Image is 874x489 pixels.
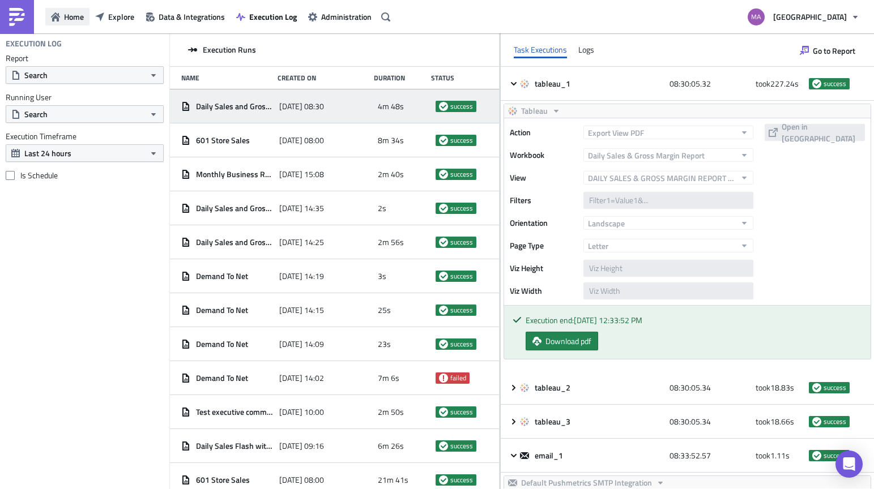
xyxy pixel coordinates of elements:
span: success [439,475,448,484]
label: Filters [510,192,578,209]
button: Home [45,8,89,25]
div: Duration [374,74,425,82]
span: success [450,407,473,417]
div: 08:30:05.34 [670,378,749,398]
button: DAILY SALES & GROSS MARGIN REPORT - YDAY/WTD [583,171,753,185]
span: Monthly Business Review Detail [196,169,274,179]
span: [DATE] 14:02 [279,373,324,383]
span: 21m 41s [378,475,408,485]
span: failed [439,374,448,383]
div: Execution end: [DATE] 12:33:52 PM [526,314,862,326]
span: success [450,475,473,484]
span: [DATE] 08:00 [279,135,324,145]
span: Demand To Net [196,373,248,383]
div: took 227.24 s [756,74,804,94]
span: success [450,272,473,281]
span: Demand To Net [196,271,248,281]
div: Task Executions [514,41,567,58]
button: Search [6,105,164,123]
a: click this link. [164,29,210,38]
span: [DATE] 14:09 [279,339,324,349]
span: 2s [378,203,386,213]
span: success [439,441,448,451]
p: Good Morning, [5,5,338,14]
span: success [450,102,473,111]
span: Letter [588,240,608,252]
span: success [439,238,448,247]
button: Data & Integrations [140,8,231,25]
span: [GEOGRAPHIC_DATA] [773,11,847,23]
button: Export View PDF [583,126,753,139]
span: success [812,383,821,392]
span: 2m 40s [378,169,404,179]
span: Daily Sales and Gross Margin Report [196,237,274,247]
span: Demand To Net [196,339,248,349]
span: 25s [378,305,391,315]
p: To view this report in [GEOGRAPHIC_DATA], [5,29,338,38]
span: [DATE] 15:08 [279,169,324,179]
span: 7m 6s [378,373,399,383]
span: failed [450,374,466,383]
span: success [439,340,448,349]
a: Administration [302,8,377,25]
span: 3s [378,271,386,281]
span: Administration [321,11,372,23]
span: success [812,451,821,460]
span: Execution Log [249,11,297,23]
label: Viz Height [510,260,578,277]
span: 8m 34s [378,135,404,145]
span: Demand To Net [196,305,248,315]
span: Data & Integrations [159,11,225,23]
span: [DATE] 08:30 [279,101,324,111]
button: Explore [89,8,140,25]
span: Download pdf [545,335,591,347]
span: success [824,451,846,460]
span: 4m 48s [378,101,404,111]
button: Daily Sales & Gross Margin Report [583,148,753,162]
span: success [439,306,448,315]
span: 6m 26s [378,441,404,451]
button: [GEOGRAPHIC_DATA] [741,5,866,29]
label: Viz Width [510,282,578,299]
span: [DATE] 14:19 [279,271,324,281]
body: Rich Text Area. Press ALT-0 for help. [5,5,338,38]
span: Daily Sales and Gross Margin Report [196,203,274,213]
h4: Execution Log [6,38,62,49]
label: Execution Timeframe [6,131,164,141]
button: Execution Log [231,8,302,25]
button: Last 24 hours [6,144,164,162]
span: success [812,417,821,426]
span: success [824,417,846,426]
span: success [450,441,473,451]
span: 601 Store Sales [196,135,250,145]
input: Filter1=Value1&... [583,192,753,209]
span: 2m 56s [378,237,404,247]
span: Go to Report [813,45,855,57]
img: Avatar [747,7,766,27]
span: 2m 50s [378,407,404,417]
div: Status [431,74,482,82]
p: Attached is the Daily Sales Gross Margin Report for [DOMAIN_NAME] and SFA stores. [5,17,338,26]
input: Viz Height [583,260,753,277]
span: [DATE] 08:00 [279,475,324,485]
span: Home [64,11,84,23]
span: tableau_2 [535,383,572,393]
div: took 18.83 s [756,378,804,398]
button: Search [6,66,164,84]
span: DAILY SALES & GROSS MARGIN REPORT - YDAY/WTD [588,172,736,184]
button: Letter [583,239,753,252]
span: [DATE] 14:35 [279,203,324,213]
span: tableau_1 [535,79,572,89]
div: Logs [578,41,594,58]
label: Action [510,124,578,141]
span: [DATE] 10:00 [279,407,324,417]
span: success [439,102,448,111]
span: success [450,204,473,213]
span: Daily Sales and Gross Margin Report [196,101,274,111]
span: [DATE] 14:15 [279,305,324,315]
label: Report [6,53,164,63]
div: Open Intercom Messenger [835,451,863,478]
span: success [439,204,448,213]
